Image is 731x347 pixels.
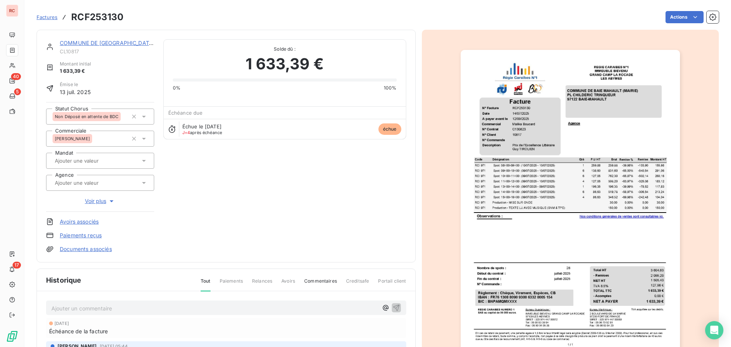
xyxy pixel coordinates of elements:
[37,13,57,21] a: Factures
[6,330,18,342] img: Logo LeanPay
[60,232,102,239] a: Paiements reçus
[85,197,115,205] span: Voir plus
[54,321,69,326] span: [DATE]
[182,130,190,135] span: J+4
[60,67,91,75] span: 1 633,39 €
[13,262,21,269] span: 17
[173,46,397,53] span: Solde dû :
[201,278,211,291] span: Tout
[11,73,21,80] span: 40
[705,321,723,339] div: Open Intercom Messenger
[60,81,91,88] span: Émise le
[246,53,324,75] span: 1 633,39 €
[182,123,222,130] span: Échue le [DATE]
[14,88,21,95] span: 5
[378,123,401,135] span: échue
[60,88,91,96] span: 13 juil. 2025
[60,48,154,54] span: CL10817
[304,278,337,291] span: Commentaires
[666,11,704,23] button: Actions
[46,275,81,285] span: Historique
[55,136,90,141] span: [PERSON_NAME]
[54,179,131,186] input: Ajouter une valeur
[60,245,112,253] a: Documents associés
[54,157,131,164] input: Ajouter une valeur
[60,61,91,67] span: Montant initial
[60,218,99,225] a: Avoirs associés
[220,278,243,291] span: Paiements
[168,110,203,116] span: Échéance due
[37,14,57,20] span: Factures
[173,85,180,91] span: 0%
[281,278,295,291] span: Avoirs
[182,130,222,135] span: après échéance
[6,5,18,17] div: RC
[384,85,397,91] span: 100%
[46,197,154,205] button: Voir plus
[49,327,108,335] span: Échéance de la facture
[55,114,118,119] span: Non Déposé en attente de BDC
[252,278,272,291] span: Relances
[378,278,406,291] span: Portail client
[71,10,123,24] h3: RCF253130
[346,278,369,291] span: Creditsafe
[60,40,179,46] a: COMMUNE DE [GEOGRAPHIC_DATA] (MAIRIE)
